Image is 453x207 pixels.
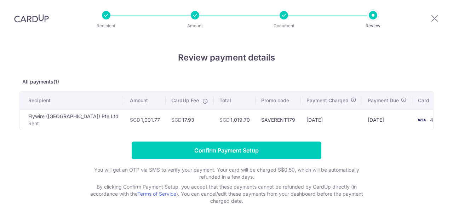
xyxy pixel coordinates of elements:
[214,110,256,130] td: 1,019.70
[130,117,140,123] span: SGD
[214,91,256,110] th: Total
[169,22,221,29] p: Amount
[301,110,362,130] td: [DATE]
[171,117,182,123] span: SGD
[28,120,119,127] p: Rent
[124,110,166,130] td: 1,001.77
[368,97,399,104] span: Payment Due
[20,91,124,110] th: Recipient
[256,110,301,130] td: SAVERENT179
[19,78,434,85] p: All payments(1)
[132,142,321,159] input: Confirm Payment Setup
[347,22,399,29] p: Review
[19,51,434,64] h4: Review payment details
[256,91,301,110] th: Promo code
[85,183,368,205] p: By clicking Confirm Payment Setup, you accept that these payments cannot be refunded by CardUp di...
[20,110,124,130] td: Flywire ([GEOGRAPHIC_DATA]) Pte Ltd
[412,91,451,110] th: Card
[137,191,176,197] a: Terms of Service
[306,97,349,104] span: Payment Charged
[166,110,214,130] td: 17.93
[430,117,442,123] span: 4450
[414,116,429,124] img: <span class="translation_missing" title="translation missing: en.account_steps.new_confirm_form.b...
[171,97,199,104] span: CardUp Fee
[85,166,368,180] p: You will get an OTP via SMS to verify your payment. Your card will be charged S$0.50, which will ...
[408,186,446,203] iframe: Opens a widget where you can find more information
[80,22,132,29] p: Recipient
[258,22,310,29] p: Document
[14,14,49,23] img: CardUp
[219,117,230,123] span: SGD
[124,91,166,110] th: Amount
[362,110,412,130] td: [DATE]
